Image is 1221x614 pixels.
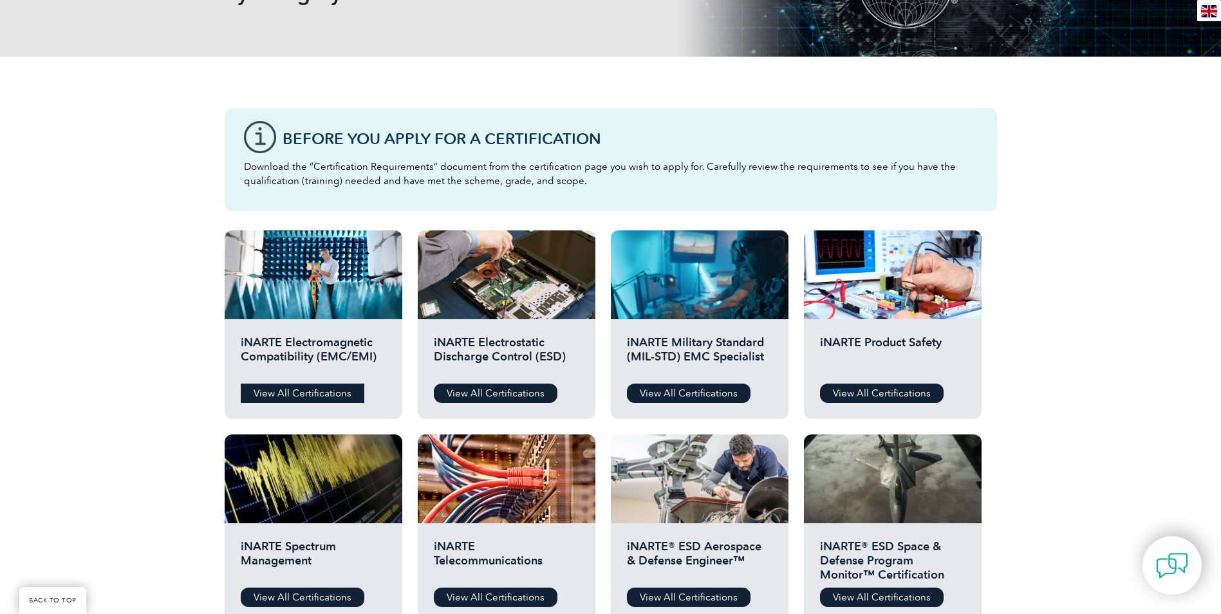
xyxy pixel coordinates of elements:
[241,335,386,374] h2: iNARTE Electromagnetic Compatibility (EMC/EMI)
[627,539,772,578] h2: iNARTE® ESD Aerospace & Defense Engineer™
[434,384,557,403] a: View All Certifications
[241,539,386,578] h2: iNARTE Spectrum Management
[1156,550,1188,582] img: contact-chat.png
[241,384,364,403] a: View All Certifications
[820,539,965,578] h2: iNARTE® ESD Space & Defense Program Monitor™ Certification
[820,384,944,403] a: View All Certifications
[820,588,944,607] a: View All Certifications
[283,131,978,147] h3: Before You Apply For a Certification
[820,335,965,374] h2: iNARTE Product Safety
[244,160,978,188] p: Download the “Certification Requirements” document from the certification page you wish to apply ...
[434,588,557,607] a: View All Certifications
[1201,5,1217,17] img: en
[241,588,364,607] a: View All Certifications
[434,335,579,374] h2: iNARTE Electrostatic Discharge Control (ESD)
[434,539,579,578] h2: iNARTE Telecommunications
[627,335,772,374] h2: iNARTE Military Standard (MIL-STD) EMC Specialist
[627,588,750,607] a: View All Certifications
[627,384,750,403] a: View All Certifications
[19,587,86,614] a: BACK TO TOP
